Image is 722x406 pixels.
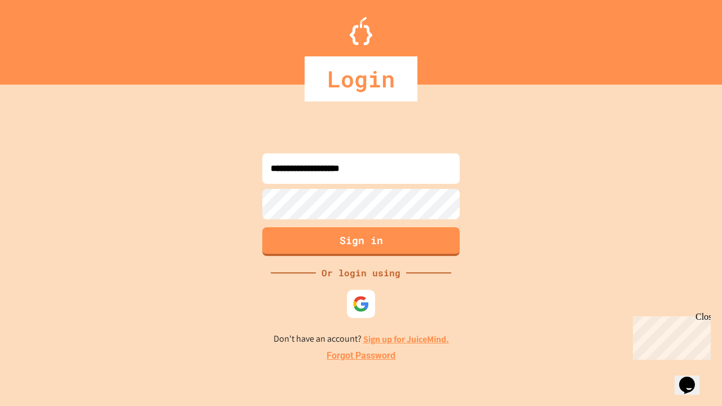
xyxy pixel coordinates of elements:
iframe: chat widget [628,312,711,360]
div: Login [305,56,417,101]
p: Don't have an account? [274,332,449,346]
div: Or login using [316,266,406,280]
img: google-icon.svg [353,295,369,312]
div: Chat with us now!Close [5,5,78,72]
iframe: chat widget [675,361,711,395]
a: Forgot Password [327,349,395,363]
img: Logo.svg [350,17,372,45]
a: Sign up for JuiceMind. [363,333,449,345]
button: Sign in [262,227,460,256]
